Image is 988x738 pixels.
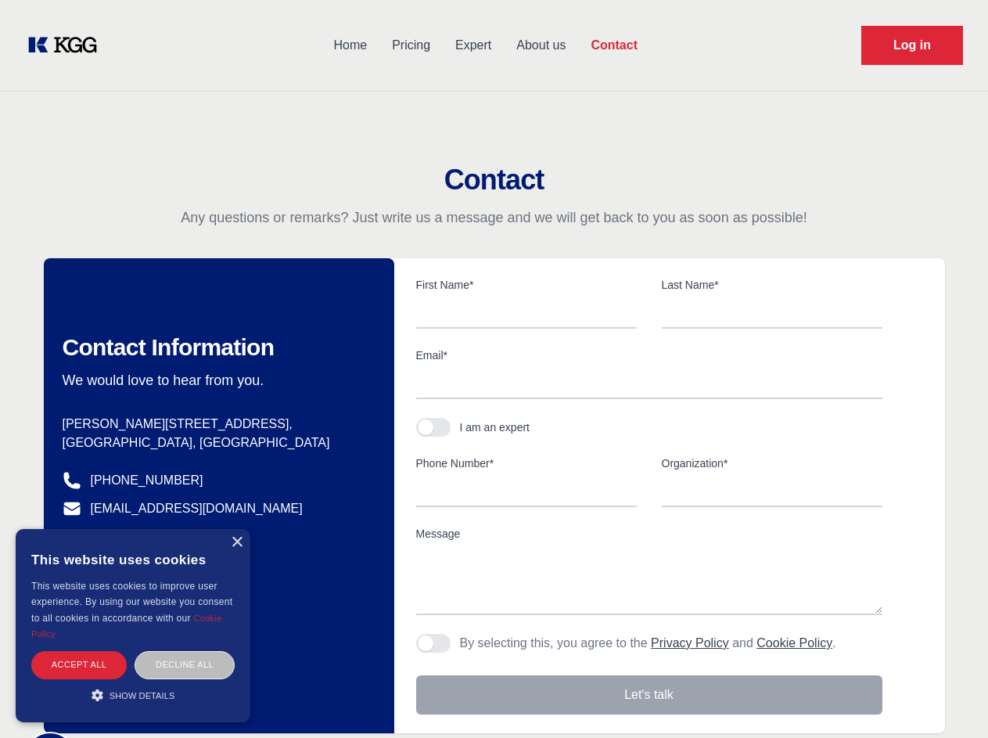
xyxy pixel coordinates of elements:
label: Organization* [662,455,882,471]
p: By selecting this, you agree to the and . [460,634,836,653]
a: Home [321,25,379,66]
span: Show details [110,691,175,700]
span: This website uses cookies to improve user experience. By using our website you consent to all coo... [31,581,232,624]
p: We would love to hear from you. [63,371,369,390]
div: Accept all [31,651,127,679]
p: [GEOGRAPHIC_DATA], [GEOGRAPHIC_DATA] [63,434,369,452]
a: @knowledgegategroup [63,527,218,546]
div: This website uses cookies [31,541,235,578]
label: Email* [416,347,882,363]
label: Phone Number* [416,455,637,471]
div: Close [231,537,243,549]
a: Privacy Policy [651,636,729,650]
a: [EMAIL_ADDRESS][DOMAIN_NAME] [91,499,303,518]
a: Cookie Policy [31,614,222,639]
a: Contact [578,25,650,66]
div: Decline all [135,651,235,679]
a: KOL Knowledge Platform: Talk to Key External Experts (KEE) [25,33,110,58]
p: [PERSON_NAME][STREET_ADDRESS], [63,415,369,434]
a: About us [504,25,578,66]
h2: Contact [19,164,969,196]
p: Any questions or remarks? Just write us a message and we will get back to you as soon as possible! [19,208,969,227]
a: Expert [443,25,504,66]
label: Message [416,526,882,542]
a: [PHONE_NUMBER] [91,471,203,490]
a: Pricing [379,25,443,66]
h2: Contact Information [63,333,369,362]
label: First Name* [416,277,637,293]
iframe: Chat Widget [910,663,988,738]
label: Last Name* [662,277,882,293]
div: I am an expert [460,419,530,435]
a: Request Demo [861,26,963,65]
div: Show details [31,687,235,703]
a: Cookie Policy [756,636,832,650]
button: Let's talk [416,675,882,715]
